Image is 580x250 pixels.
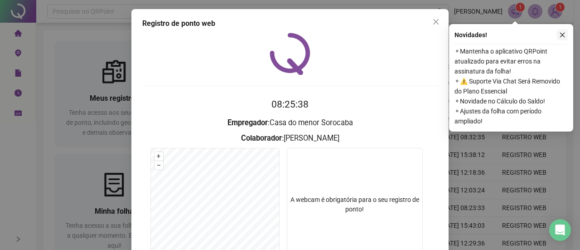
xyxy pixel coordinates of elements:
time: 08:25:38 [271,99,309,110]
strong: Colaborador [241,134,282,142]
h3: : Casa do menor Sorocaba [142,117,438,129]
span: ⚬ Novidade no Cálculo do Saldo! [454,96,568,106]
div: Open Intercom Messenger [549,219,571,241]
button: Close [429,15,443,29]
span: Novidades ! [454,30,487,40]
span: close [559,32,565,38]
span: ⚬ Mantenha o aplicativo QRPoint atualizado para evitar erros na assinatura da folha! [454,46,568,76]
div: Registro de ponto web [142,18,438,29]
span: ⚬ ⚠️ Suporte Via Chat Será Removido do Plano Essencial [454,76,568,96]
button: + [155,152,163,161]
h3: : [PERSON_NAME] [142,132,438,144]
span: ⚬ Ajustes da folha com período ampliado! [454,106,568,126]
span: close [432,18,440,25]
strong: Empregador [227,118,268,127]
img: QRPoint [270,33,310,75]
button: – [155,161,163,170]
